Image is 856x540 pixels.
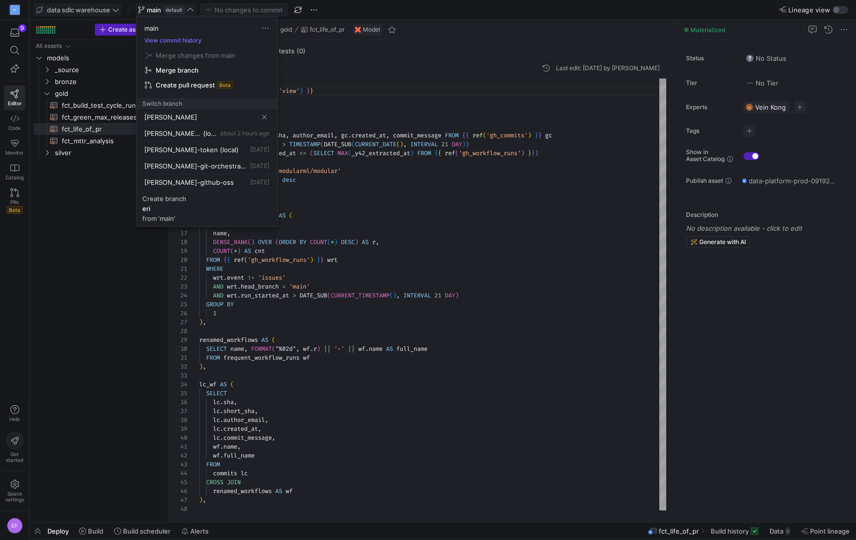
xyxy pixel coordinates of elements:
[217,81,233,89] span: Beta
[156,81,215,89] span: Create pull request
[156,66,199,74] span: Merge branch
[144,129,201,137] span: [PERSON_NAME]-alerts
[220,129,269,137] span: about 2 hours ago
[250,146,269,153] span: [DATE]
[142,205,150,212] div: eri
[144,162,248,170] span: [PERSON_NAME]-git-orchestration-alerts
[136,37,210,44] button: View commit history
[142,195,186,203] div: Create branch
[136,191,277,226] button: Create brancherifrom 'main'
[142,214,175,222] div: from 'main'
[144,146,218,154] span: [PERSON_NAME]-token
[203,129,218,137] span: (local)
[144,113,257,121] input: Find or create a branch
[140,78,273,92] button: Create pull requestBeta
[220,146,239,154] span: (local)
[250,178,269,186] span: [DATE]
[144,178,234,186] span: [PERSON_NAME]-github-oss
[250,162,269,169] span: [DATE]
[140,63,273,78] button: Merge branch
[144,24,159,32] span: main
